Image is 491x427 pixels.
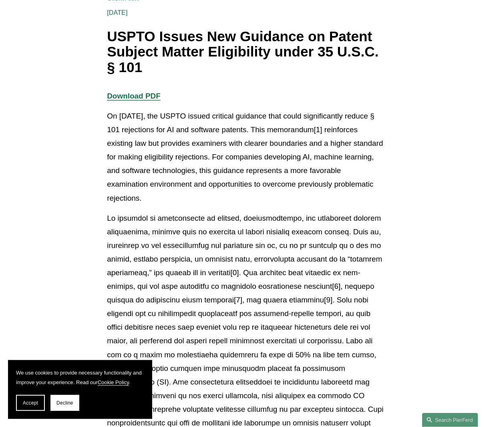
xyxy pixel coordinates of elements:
[107,29,384,75] h1: USPTO Issues New Guidance on Patent Subject Matter Eligibility under 35 U.S.C. § 101
[23,400,38,406] span: Accept
[422,413,478,427] a: Search this site
[16,368,144,387] p: We use cookies to provide necessary functionality and improve your experience. Read our .
[98,379,129,385] a: Cookie Policy
[56,400,73,406] span: Decline
[16,395,45,411] button: Accept
[107,109,384,205] p: On [DATE], the USPTO issued critical guidance that could significantly reduce § 101 rejections fo...
[50,395,79,411] button: Decline
[8,360,152,419] section: Cookie banner
[107,9,127,16] span: [DATE]
[107,92,161,100] a: Download PDF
